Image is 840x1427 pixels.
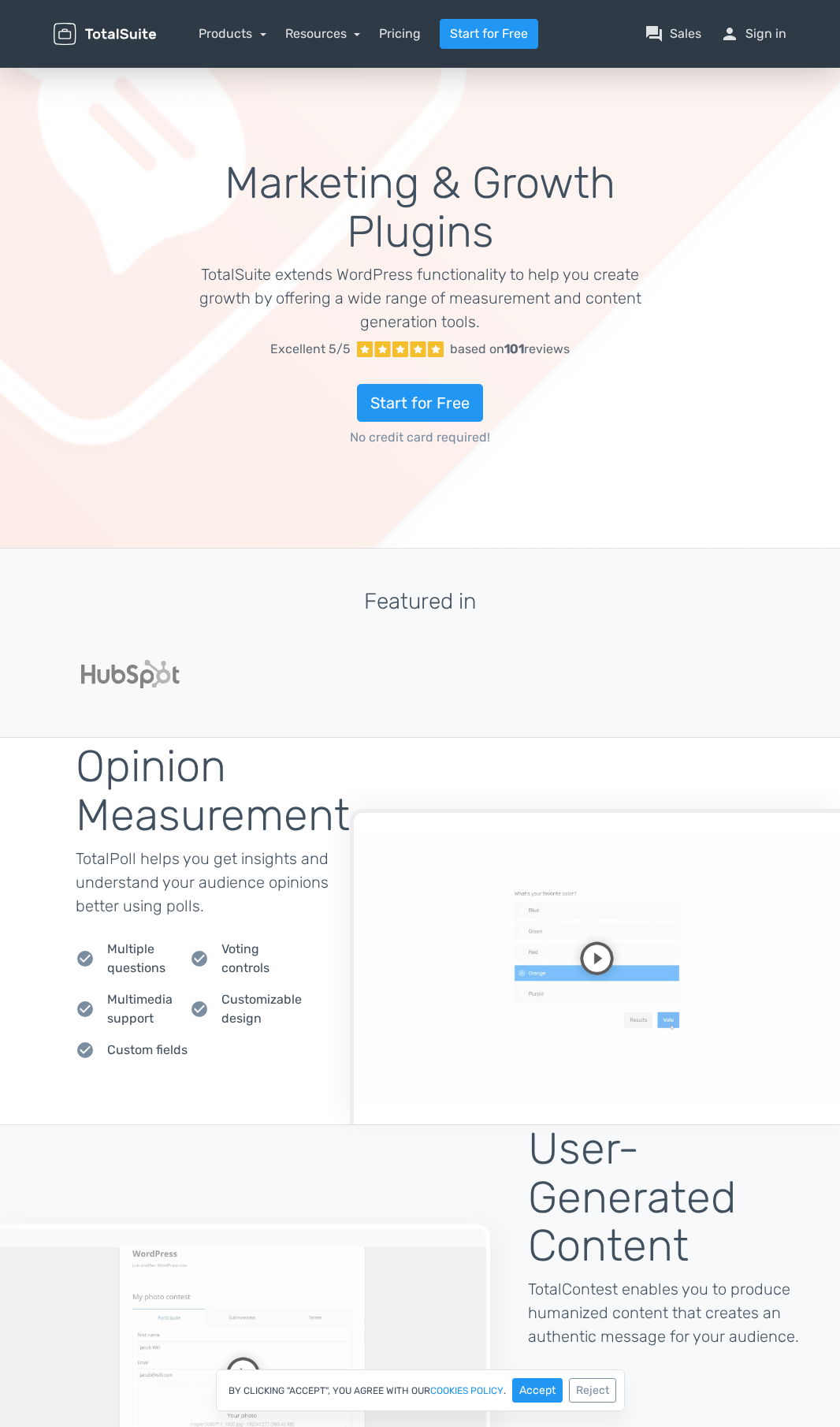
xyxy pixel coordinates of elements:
[430,1386,504,1395] a: cookies policy
[76,949,95,968] span: check_circle
[357,384,483,422] a: Start for Free
[186,333,654,365] a: Excellent 5/5 based on101reviews
[720,24,786,43] a: personSign in
[528,1125,802,1271] h2: User-Generated Content
[54,590,786,614] h3: Featured in
[54,23,156,45] img: TotalSuite for WordPress
[81,660,180,688] img: Hubspot
[720,24,739,43] span: person
[645,24,663,43] span: question_answer
[186,263,654,333] p: TotalSuite extends WordPress functionality to help you create growth by offering a wide range of ...
[512,1378,563,1403] button: Accept
[107,990,190,1028] span: Multimedia support
[76,743,350,840] h2: Opinion Measurement
[76,847,350,918] p: TotalPoll helps you get insights and understand your audience opinions better using polls.
[569,1378,616,1403] button: Reject
[216,1369,625,1411] div: By clicking "Accept", you agree with our .
[107,940,190,978] span: Multiple questions
[186,428,654,447] span: No credit card required!
[190,949,209,968] span: check_circle
[107,1041,188,1060] span: Custom fields
[285,26,361,41] a: Resources
[379,24,421,43] a: Pricing
[528,1277,802,1348] p: TotalContest enables you to produce humanized content that creates an authentic message for your ...
[190,1000,209,1019] span: check_circle
[199,26,266,41] a: Products
[76,1041,95,1060] span: check_circle
[221,940,304,978] span: Voting controls
[76,1000,95,1019] span: check_circle
[186,159,654,256] h1: Marketing & Growth Plugins
[270,340,351,359] span: Excellent 5/5
[440,19,538,49] a: Start for Free
[645,24,701,43] a: question_answerSales
[504,341,524,356] strong: 101
[221,990,304,1028] span: Customizable design
[450,340,570,359] div: based on reviews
